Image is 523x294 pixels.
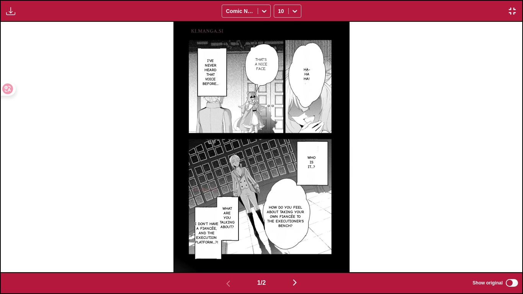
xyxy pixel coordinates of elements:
p: Who is it...? [305,154,318,171]
img: Previous page [224,279,233,288]
input: Show original [506,279,518,287]
img: Manga Panel [173,22,349,272]
p: What are you talking about? [218,205,236,231]
p: Ha-ha ha! [302,66,312,83]
p: I've never heard that voice before... [201,57,220,88]
span: Show original [472,280,503,286]
img: Next page [290,278,299,287]
img: Download translated images [6,7,15,16]
p: How do you feel about taking your own fiancée to the executioner's bench? [265,204,306,230]
p: I don't have a fiancée, and the execution platform...?! [193,220,220,246]
p: That's a nice face. [252,56,270,73]
span: 1 / 2 [257,279,266,286]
